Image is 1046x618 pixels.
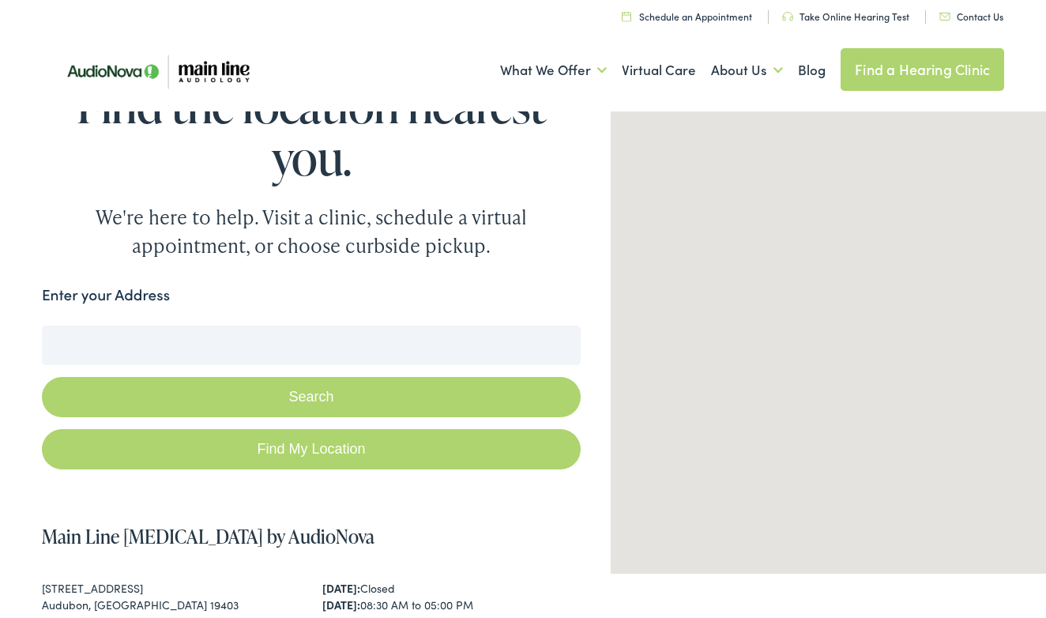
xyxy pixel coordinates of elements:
[42,326,581,365] input: Enter your address or zip code
[322,597,360,612] strong: [DATE]:
[42,523,374,549] a: Main Line [MEDICAL_DATA] by AudioNova
[500,41,607,100] a: What We Offer
[645,129,683,167] div: Main Line Audiology by AudioNova
[841,48,1004,91] a: Find a Hearing Clinic
[751,514,788,552] div: Main Line Audiology by AudioNova
[42,377,581,417] button: Search
[782,9,909,23] a: Take Online Hearing Test
[42,79,581,183] h1: Find the location nearest you.
[42,429,581,469] a: Find My Location
[711,41,783,100] a: About Us
[322,580,360,596] strong: [DATE]:
[42,284,170,307] label: Enter your Address
[42,597,300,613] div: Audubon, [GEOGRAPHIC_DATA] 19403
[622,9,752,23] a: Schedule an Appointment
[798,41,826,100] a: Blog
[973,179,1011,217] div: AudioNova
[818,312,856,350] div: Main Line Audiology by AudioNova
[58,203,564,260] div: We're here to help. Visit a clinic, schedule a virtual appointment, or choose curbside pickup.
[622,41,696,100] a: Virtual Care
[939,9,1003,23] a: Contact Us
[939,13,950,21] img: utility icon
[42,580,300,597] div: [STREET_ADDRESS]
[622,11,631,21] img: utility icon
[782,12,793,21] img: utility icon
